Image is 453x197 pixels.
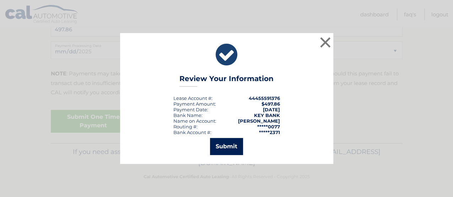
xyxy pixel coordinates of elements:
[263,107,280,112] span: [DATE]
[173,107,207,112] span: Payment Date
[254,112,280,118] strong: KEY BANK
[179,74,274,87] h3: Review Your Information
[173,101,216,107] div: Payment Amount:
[173,107,208,112] div: :
[173,95,212,101] div: Lease Account #:
[318,35,333,49] button: ×
[210,138,243,155] button: Submit
[249,95,280,101] strong: 44455591376
[173,124,198,129] div: Routing #:
[173,118,216,124] div: Name on Account:
[261,101,280,107] span: $497.86
[238,118,280,124] strong: [PERSON_NAME]
[173,112,203,118] div: Bank Name:
[173,129,211,135] div: Bank Account #:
